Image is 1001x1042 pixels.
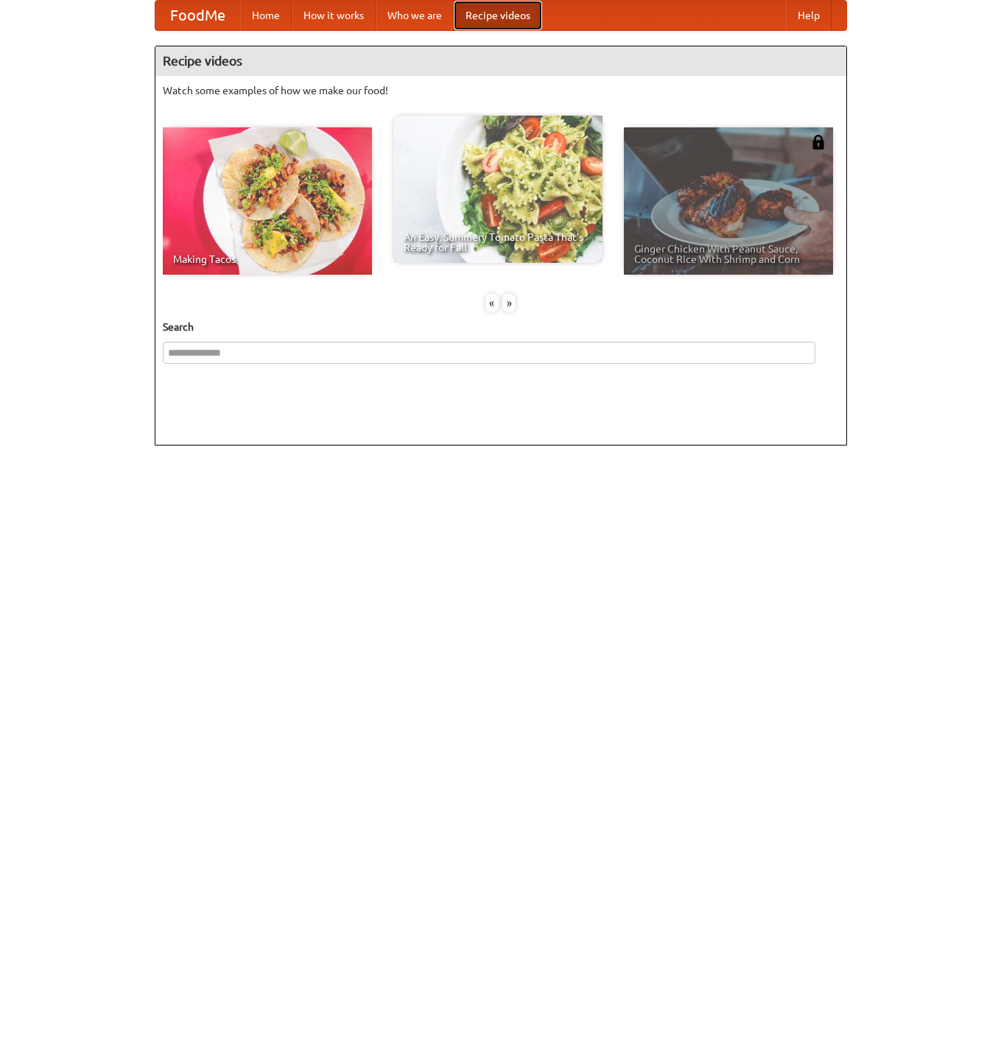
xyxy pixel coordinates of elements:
a: Who we are [376,1,454,30]
a: Help [786,1,832,30]
h5: Search [163,320,839,334]
div: « [485,294,499,312]
a: How it works [292,1,376,30]
a: Making Tacos [163,127,372,275]
div: » [502,294,516,312]
h4: Recipe videos [155,46,846,76]
a: FoodMe [155,1,240,30]
img: 483408.png [811,135,826,149]
a: An Easy, Summery Tomato Pasta That's Ready for Fall [393,116,603,263]
span: An Easy, Summery Tomato Pasta That's Ready for Fall [404,232,592,253]
p: Watch some examples of how we make our food! [163,83,839,98]
a: Home [240,1,292,30]
span: Making Tacos [173,254,362,264]
a: Recipe videos [454,1,542,30]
